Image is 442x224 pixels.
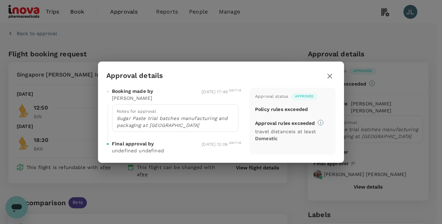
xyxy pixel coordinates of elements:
div: Approval status [255,93,288,100]
h3: Approval details [106,72,163,80]
span: Final approval by [112,140,154,147]
p: Approval rules exceeded [255,120,315,127]
span: Approved [291,94,318,99]
span: Notes for approval [117,109,156,114]
b: Domestic [255,136,278,141]
span: Booking made by [112,88,153,95]
span: [DATE] 17:49 [202,89,241,94]
p: [PERSON_NAME] [112,95,152,102]
p: undefined undefined [112,147,164,154]
span: [DATE] 12:06 [202,142,241,147]
sup: GMT+8 [229,141,241,145]
p: Policy rules exceeded [255,106,308,113]
span: travel distance is at least [255,129,316,141]
sup: GMT+8 [229,88,241,92]
p: Sugar Paste trial batches manufacturing and packaging at [GEOGRAPHIC_DATA] [117,115,234,129]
